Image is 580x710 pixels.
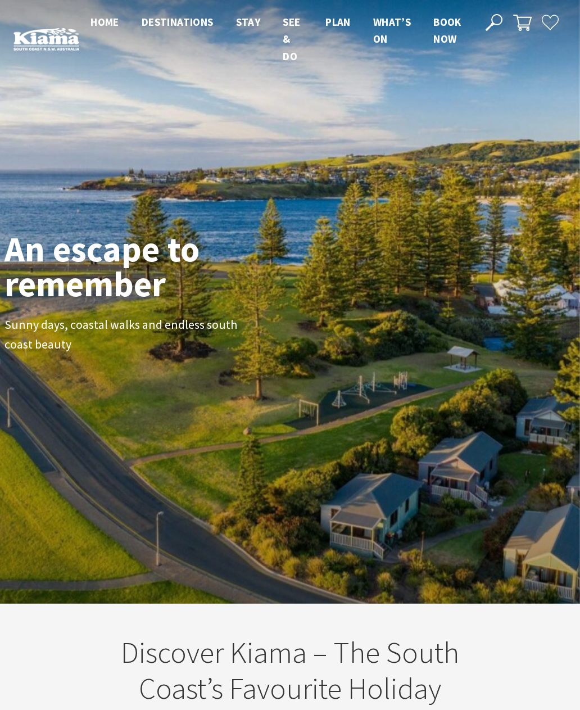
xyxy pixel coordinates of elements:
span: Plan [325,15,351,29]
span: Home [90,15,119,29]
nav: Main Menu [79,13,473,65]
span: Stay [236,15,261,29]
img: Kiama Logo [13,28,79,50]
span: Book now [433,15,461,46]
p: Sunny days, coastal walks and endless south coast beauty [4,315,257,354]
span: See & Do [283,15,300,63]
span: What’s On [373,15,411,46]
span: Destinations [142,15,214,29]
h1: An escape to remember [4,231,314,301]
